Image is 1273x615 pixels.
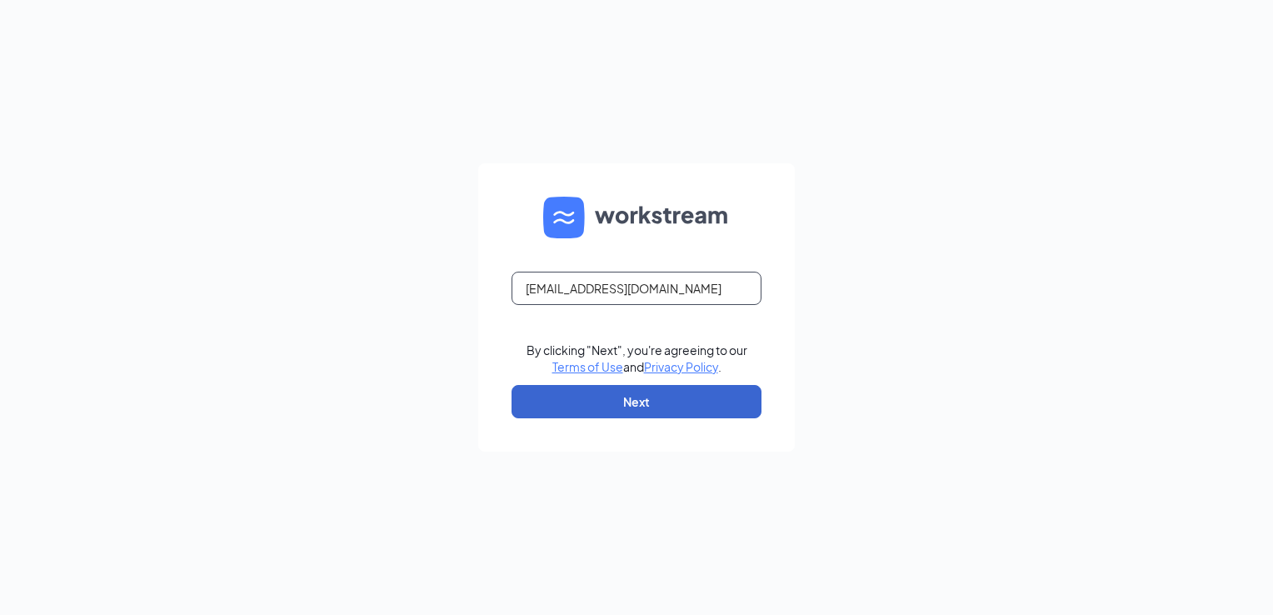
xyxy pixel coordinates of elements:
a: Terms of Use [552,359,623,374]
a: Privacy Policy [644,359,718,374]
input: Email [512,272,761,305]
div: By clicking "Next", you're agreeing to our and . [527,342,747,375]
button: Next [512,385,761,418]
img: WS logo and Workstream text [543,197,730,238]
